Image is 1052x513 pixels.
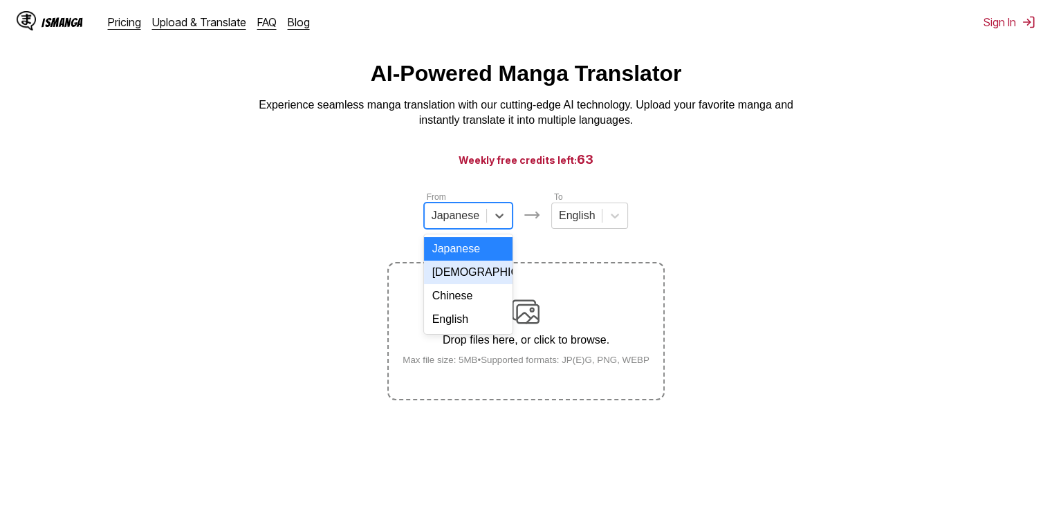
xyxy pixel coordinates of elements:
img: Languages icon [524,207,540,223]
button: Sign In [984,15,1035,29]
img: IsManga Logo [17,11,36,30]
div: IsManga [41,16,83,29]
a: Upload & Translate [152,15,246,29]
label: From [427,192,446,202]
div: Japanese [424,237,513,261]
a: IsManga LogoIsManga [17,11,108,33]
img: Sign out [1022,15,1035,29]
h3: Weekly free credits left: [33,151,1019,168]
div: English [424,308,513,331]
p: Experience seamless manga translation with our cutting-edge AI technology. Upload your favorite m... [250,97,803,129]
p: Drop files here, or click to browse. [391,334,661,346]
div: [DEMOGRAPHIC_DATA] [424,261,513,284]
div: Chinese [424,284,513,308]
label: To [554,192,563,202]
small: Max file size: 5MB • Supported formats: JP(E)G, PNG, WEBP [391,355,661,365]
a: Blog [288,15,310,29]
a: FAQ [257,15,277,29]
a: Pricing [108,15,141,29]
span: 63 [577,152,593,167]
h1: AI-Powered Manga Translator [371,61,682,86]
